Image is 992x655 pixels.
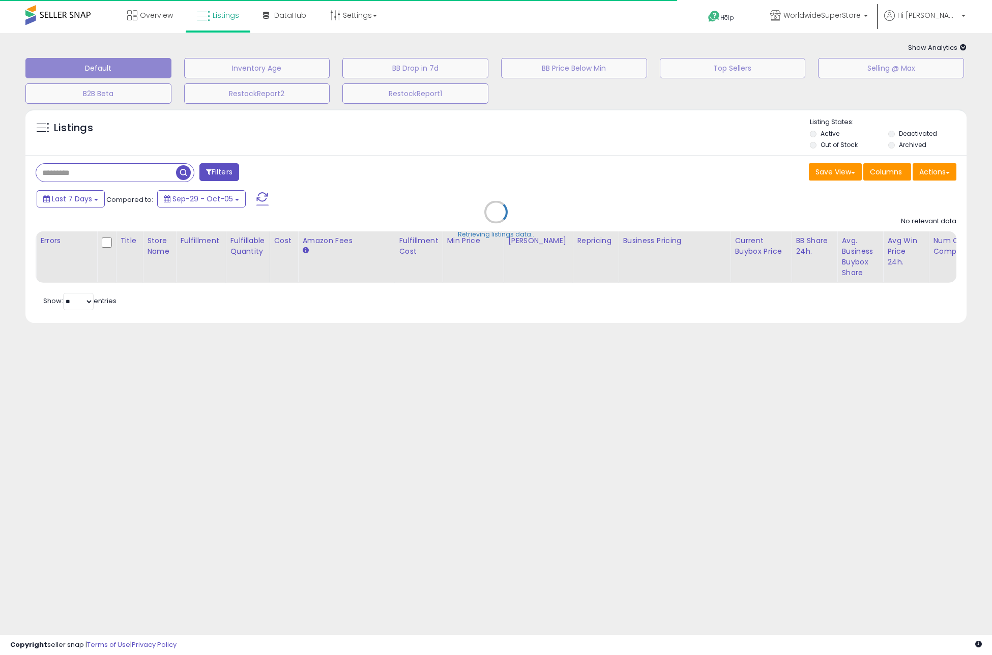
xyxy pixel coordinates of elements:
[184,83,330,104] button: RestockReport2
[897,10,958,20] span: Hi [PERSON_NAME]
[342,58,488,78] button: BB Drop in 7d
[700,3,754,33] a: Help
[708,10,720,23] i: Get Help
[720,13,734,22] span: Help
[140,10,173,20] span: Overview
[25,83,171,104] button: B2B Beta
[501,58,647,78] button: BB Price Below Min
[184,58,330,78] button: Inventory Age
[274,10,306,20] span: DataHub
[783,10,861,20] span: WorldwideSuperStore
[25,58,171,78] button: Default
[458,230,534,239] div: Retrieving listings data..
[342,83,488,104] button: RestockReport1
[818,58,964,78] button: Selling @ Max
[884,10,966,33] a: Hi [PERSON_NAME]
[908,43,967,52] span: Show Analytics
[660,58,806,78] button: Top Sellers
[213,10,239,20] span: Listings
